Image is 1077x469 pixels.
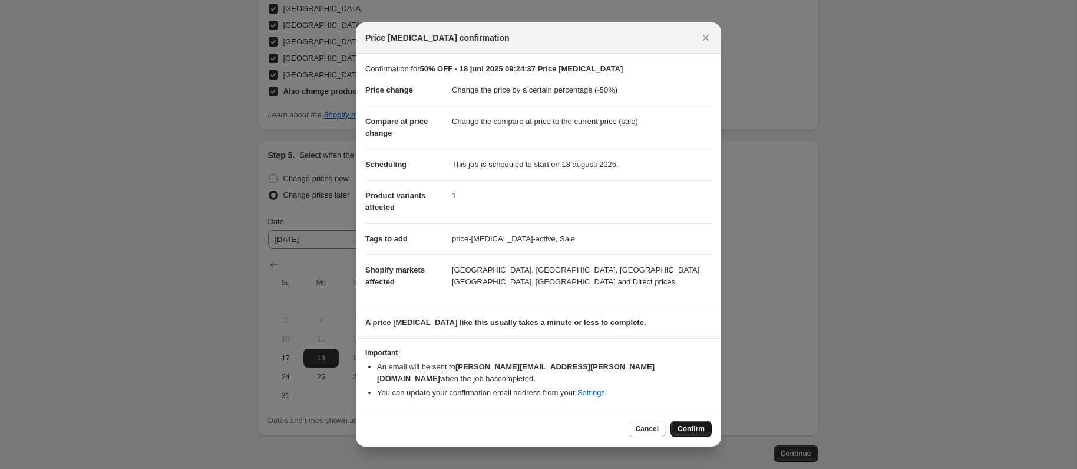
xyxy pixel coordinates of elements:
b: [PERSON_NAME][EMAIL_ADDRESS][PERSON_NAME][DOMAIN_NAME] [377,362,655,383]
dd: price-[MEDICAL_DATA]-active, Sale [452,223,712,254]
button: Cancel [629,421,666,437]
h3: Important [365,348,712,358]
span: Compare at price change [365,117,428,137]
span: Confirm [678,424,705,434]
dd: This job is scheduled to start on 18 augusti 2025. [452,149,712,180]
dd: 1 [452,180,712,211]
li: An email will be sent to when the job has completed . [377,361,712,385]
p: Confirmation for [365,63,712,75]
button: Confirm [670,421,712,437]
span: Cancel [636,424,659,434]
a: Settings [577,388,605,397]
span: Product variants affected [365,191,426,212]
span: Shopify markets affected [365,265,425,286]
dd: Change the price by a certain percentage (-50%) [452,75,712,106]
span: Tags to add [365,234,408,243]
b: A price [MEDICAL_DATA] like this usually takes a minute or less to complete. [365,318,646,327]
b: 50% OFF - 18 juni 2025 09:24:37 Price [MEDICAL_DATA] [419,64,623,73]
li: You can update your confirmation email address from your . [377,387,712,399]
span: Scheduling [365,160,407,169]
span: Price change [365,86,413,94]
span: Price [MEDICAL_DATA] confirmation [365,32,510,44]
button: Close [698,29,714,46]
dd: [GEOGRAPHIC_DATA], [GEOGRAPHIC_DATA], [GEOGRAPHIC_DATA], [GEOGRAPHIC_DATA], [GEOGRAPHIC_DATA] and... [452,254,712,297]
dd: Change the compare at price to the current price (sale) [452,106,712,137]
